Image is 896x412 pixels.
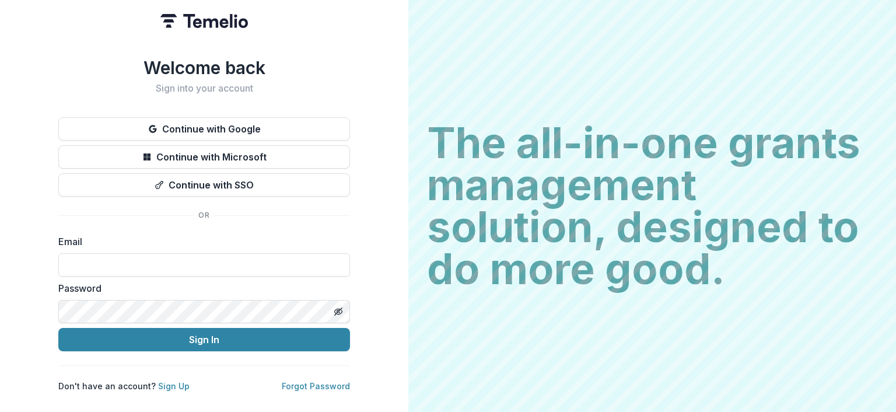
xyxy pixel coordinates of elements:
a: Sign Up [158,381,190,391]
img: Temelio [160,14,248,28]
button: Toggle password visibility [329,302,348,321]
label: Password [58,281,343,295]
button: Sign In [58,328,350,351]
h2: Sign into your account [58,83,350,94]
a: Forgot Password [282,381,350,391]
button: Continue with SSO [58,173,350,197]
button: Continue with Microsoft [58,145,350,169]
p: Don't have an account? [58,380,190,392]
label: Email [58,235,343,249]
button: Continue with Google [58,117,350,141]
h1: Welcome back [58,57,350,78]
